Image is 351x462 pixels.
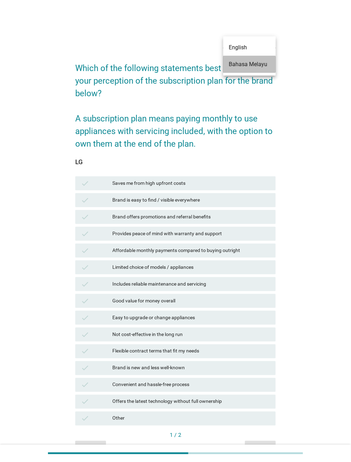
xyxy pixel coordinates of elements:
[112,330,270,339] div: Not cost-effective in the long run
[229,60,270,69] div: Bahasa Melayu
[112,297,270,305] div: Good value for money overall
[81,196,89,204] i: check
[112,398,270,406] div: Offers the latest technology without full ownership
[75,55,276,150] h2: Which of the following statements best describes your perception of the subscription plan for the...
[81,364,89,372] i: check
[81,398,89,406] i: check
[81,246,89,255] i: check
[112,381,270,389] div: Convenient and hassle-free process
[81,179,89,188] i: check
[112,314,270,322] div: Easy to upgrade or change appliances
[81,414,89,423] i: check
[112,179,270,188] div: Saves me from high upfront costs
[112,213,270,221] div: Brand offers promotions and referral benefits
[81,213,89,221] i: check
[81,230,89,238] i: check
[81,381,89,389] i: check
[112,263,270,272] div: Limited choice of models / appliances
[81,330,89,339] i: check
[112,196,270,204] div: Brand is easy to find / visible everywhere
[112,280,270,288] div: Includes reliable maintenance and servicing
[81,280,89,288] i: check
[81,263,89,272] i: check
[229,43,270,52] div: English
[75,157,276,167] div: LG
[81,297,89,305] i: check
[81,314,89,322] i: check
[112,246,270,255] div: Affordable monthly payments compared to buying outright
[75,431,276,440] div: 1 / 2
[112,347,270,356] div: Flexible contract terms that fit my needs
[112,414,270,423] div: Other
[112,230,270,238] div: Provides peace of mind with warranty and support
[81,347,89,356] i: check
[112,364,270,372] div: Brand is new and less well-known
